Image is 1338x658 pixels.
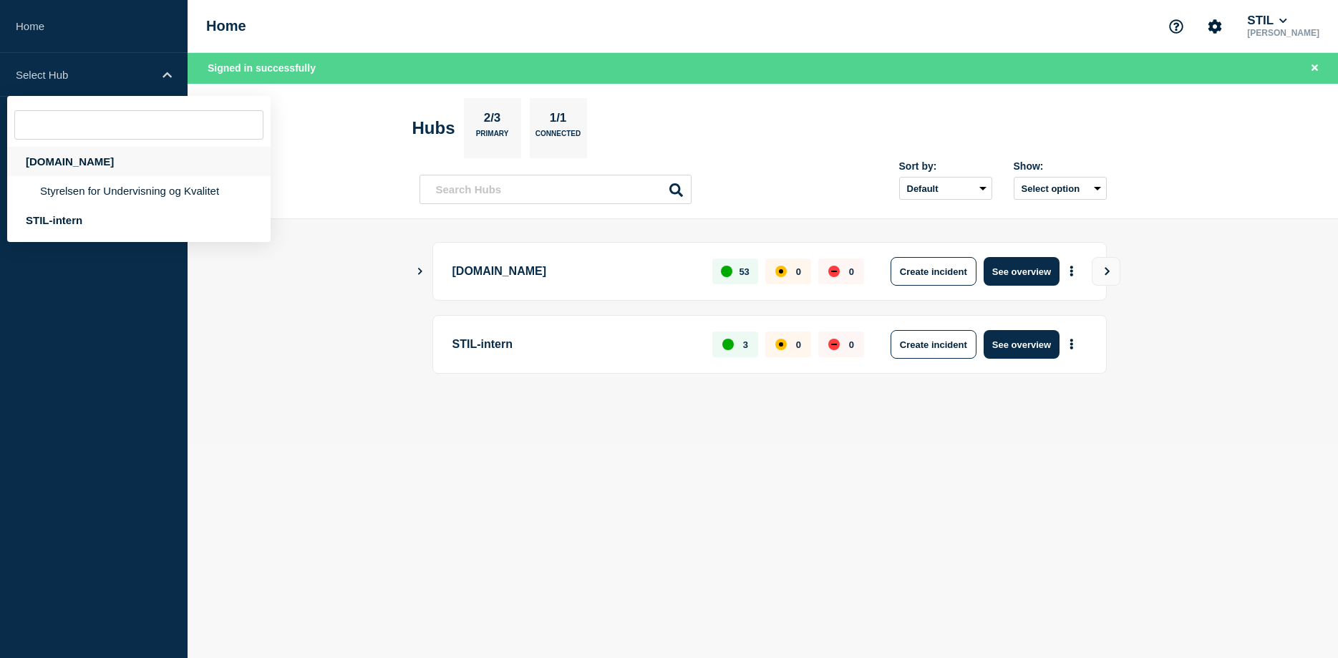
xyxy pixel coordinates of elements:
p: 0 [796,339,801,350]
button: Account settings [1200,11,1230,42]
div: up [722,339,734,350]
button: Create incident [891,257,976,286]
div: [DOMAIN_NAME] [7,147,271,176]
button: Create incident [891,330,976,359]
button: View [1092,257,1120,286]
p: 0 [849,266,854,277]
div: STIL-intern [7,205,271,235]
div: affected [775,266,787,277]
button: See overview [984,257,1060,286]
p: [PERSON_NAME] [1244,28,1322,38]
button: Support [1161,11,1191,42]
h1: Home [206,18,246,34]
button: More actions [1062,332,1081,358]
p: 3 [743,339,748,350]
input: Search Hubs [420,175,692,204]
button: Show Connected Hubs [417,266,424,277]
p: 1/1 [544,111,572,130]
h2: Hubs [412,118,455,138]
p: 0 [796,266,801,277]
button: STIL [1244,14,1289,28]
button: See overview [984,330,1060,359]
p: 0 [849,339,854,350]
button: Close banner [1306,60,1324,77]
p: Primary [476,130,509,145]
p: 53 [739,266,749,277]
p: Connected [535,130,581,145]
div: affected [775,339,787,350]
div: Sort by: [899,160,992,172]
li: Styrelsen for Undervisning og Kvalitet [7,176,271,205]
div: down [828,339,840,350]
div: Show: [1014,160,1107,172]
button: Select option [1014,177,1107,200]
p: [DOMAIN_NAME] [452,257,697,286]
select: Sort by [899,177,992,200]
button: More actions [1062,258,1081,285]
p: Select Hub [16,69,153,81]
p: STIL-intern [452,330,697,359]
div: up [721,266,732,277]
span: Signed in successfully [208,62,316,74]
p: 2/3 [478,111,506,130]
div: down [828,266,840,277]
